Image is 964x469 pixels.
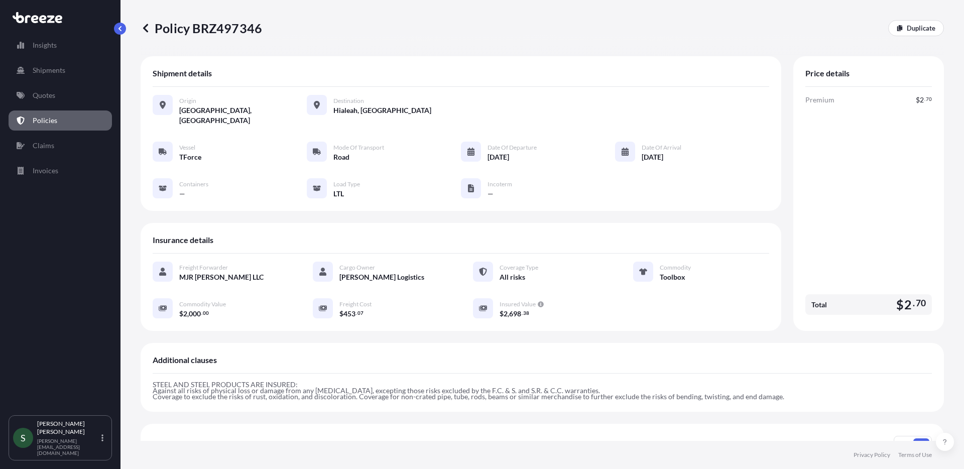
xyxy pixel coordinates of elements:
[488,144,537,152] span: Date of Departure
[333,152,349,162] span: Road
[920,96,924,103] span: 2
[509,310,521,317] span: 698
[179,264,228,272] span: Freight Forwarder
[339,300,372,308] span: Freight Cost
[333,97,364,105] span: Destination
[9,35,112,55] a: Insights
[9,110,112,131] a: Policies
[343,310,355,317] span: 453
[523,311,529,315] span: 38
[500,272,525,282] span: All risks
[500,264,538,272] span: Coverage Type
[9,60,112,80] a: Shipments
[33,166,58,176] p: Invoices
[9,136,112,156] a: Claims
[21,433,26,443] span: S
[33,40,57,50] p: Insights
[179,180,208,188] span: Containers
[33,115,57,126] p: Policies
[33,90,55,100] p: Quotes
[333,105,431,115] span: Hialeah, [GEOGRAPHIC_DATA]
[179,272,264,282] span: MJR [PERSON_NAME] LLC
[333,180,360,188] span: Load Type
[153,355,217,365] span: Additional clauses
[183,310,187,317] span: 2
[642,152,663,162] span: [DATE]
[357,311,364,315] span: 07
[356,311,357,315] span: .
[153,439,194,449] span: Documents
[916,96,920,103] span: $
[201,311,202,315] span: .
[179,189,185,199] span: —
[179,97,196,105] span: Origin
[888,20,944,36] a: Duplicate
[179,105,307,126] span: [GEOGRAPHIC_DATA], [GEOGRAPHIC_DATA]
[333,189,344,199] span: LTL
[189,310,201,317] span: 000
[488,180,512,188] span: Incoterm
[924,97,925,101] span: .
[522,311,523,315] span: .
[500,300,536,308] span: Insured Value
[805,95,834,105] span: Premium
[488,189,494,199] span: —
[141,20,262,36] p: Policy BRZ497346
[805,68,850,78] span: Price details
[907,23,935,33] p: Duplicate
[904,298,912,311] span: 2
[179,310,183,317] span: $
[37,438,99,456] p: [PERSON_NAME][EMAIL_ADDRESS][DOMAIN_NAME]
[896,298,904,311] span: $
[642,144,681,152] span: Date of Arrival
[811,300,827,310] span: Total
[508,310,509,317] span: ,
[153,382,932,388] p: STEEL AND STEEL PRODUCTS ARE INSURED:
[504,310,508,317] span: 2
[187,310,189,317] span: ,
[9,85,112,105] a: Quotes
[926,97,932,101] span: 70
[333,144,384,152] span: Mode of Transport
[33,141,54,151] p: Claims
[153,394,932,400] p: Coverage to exclude the risks of rust, oxidation, and discoloration. Coverage for non-crated pipe...
[660,264,691,272] span: Commodity
[153,388,932,394] p: Against all risks of physical loss or damage from any [MEDICAL_DATA], excepting those risks exclu...
[339,310,343,317] span: $
[339,272,424,282] span: [PERSON_NAME] Logistics
[179,300,226,308] span: Commodity Value
[203,311,209,315] span: 00
[500,310,504,317] span: $
[37,420,99,436] p: [PERSON_NAME] [PERSON_NAME]
[916,300,926,306] span: 70
[179,144,195,152] span: Vessel
[488,152,509,162] span: [DATE]
[9,161,112,181] a: Invoices
[153,235,213,245] span: Insurance details
[33,65,65,75] p: Shipments
[179,152,201,162] span: TForce
[153,68,212,78] span: Shipment details
[854,451,890,459] a: Privacy Policy
[660,272,685,282] span: Toolbox
[898,451,932,459] a: Terms of Use
[339,264,375,272] span: Cargo Owner
[913,300,915,306] span: .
